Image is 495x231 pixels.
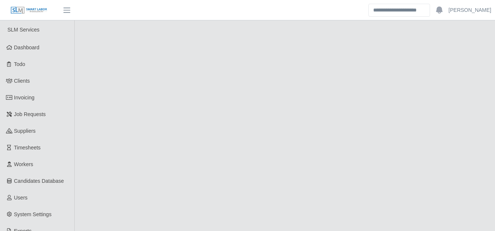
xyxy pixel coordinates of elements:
span: SLM Services [7,27,39,33]
span: Users [14,195,28,201]
span: Suppliers [14,128,36,134]
span: Candidates Database [14,178,64,184]
span: System Settings [14,211,52,217]
span: Dashboard [14,44,40,50]
span: Job Requests [14,111,46,117]
a: [PERSON_NAME] [449,6,491,14]
span: Clients [14,78,30,84]
span: Todo [14,61,25,67]
img: SLM Logo [10,6,48,14]
span: Timesheets [14,145,41,151]
span: Invoicing [14,95,35,100]
span: Workers [14,161,33,167]
input: Search [368,4,430,17]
